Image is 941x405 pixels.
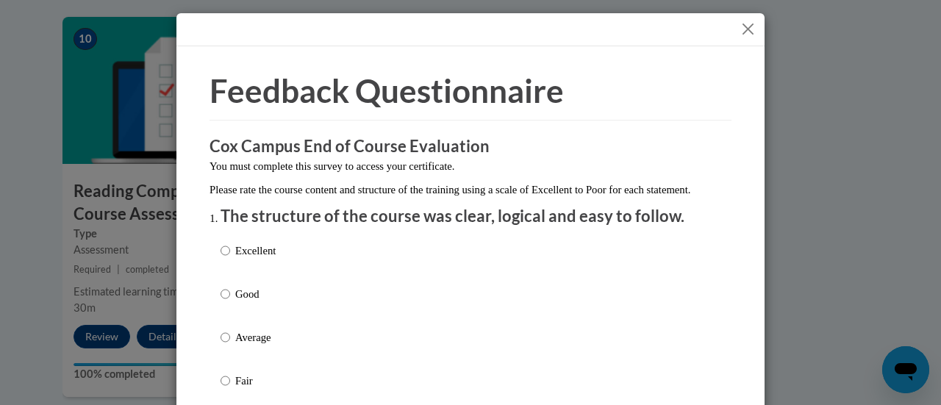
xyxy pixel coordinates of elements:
[221,329,230,345] input: Average
[739,20,757,38] button: Close
[235,243,276,259] p: Excellent
[235,286,276,302] p: Good
[210,158,731,174] p: You must complete this survey to access your certificate.
[221,373,230,389] input: Fair
[221,243,230,259] input: Excellent
[221,286,230,302] input: Good
[221,205,720,228] p: The structure of the course was clear, logical and easy to follow.
[235,373,276,389] p: Fair
[210,71,564,110] span: Feedback Questionnaire
[210,182,731,198] p: Please rate the course content and structure of the training using a scale of Excellent to Poor f...
[210,135,731,158] h3: Cox Campus End of Course Evaluation
[235,329,276,345] p: Average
